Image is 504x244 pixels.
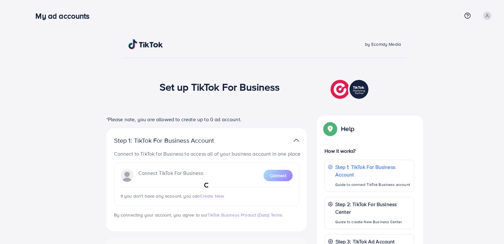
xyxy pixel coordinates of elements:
[335,181,411,188] p: Guide to connect TikTok Business account
[365,41,401,47] span: by Ecomdy Media
[341,125,354,133] p: Help
[294,136,299,145] img: TikTok partner
[335,163,411,178] p: Step 1: TikTok For Business Account
[325,123,336,134] img: Popup guide
[335,218,411,226] p: Guide to create New Business Center
[106,116,307,123] p: *Please note, you are allowed to create up to 0 ad account.
[128,39,163,49] img: TikTok
[335,200,411,216] p: Step 2: TikTok For Business Center
[114,137,234,144] p: Step 1: TikTok For Business Account
[331,78,370,100] img: TikTok partner
[35,11,94,21] h3: My ad accounts
[325,147,414,155] p: How it works?
[160,81,280,93] h1: Set up TikTok For Business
